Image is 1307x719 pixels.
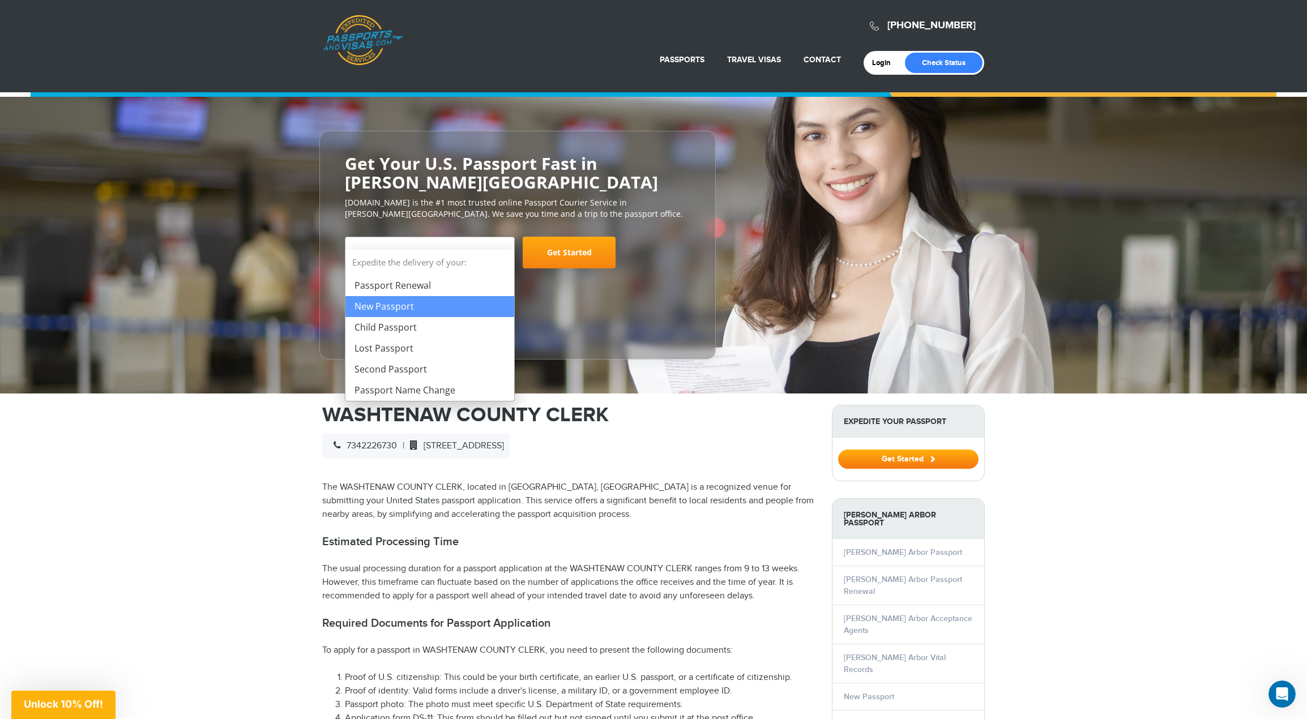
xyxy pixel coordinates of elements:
a: Contact [804,55,841,65]
div: | [322,434,510,459]
li: Passport Name Change [345,380,514,401]
a: Get Started [838,454,979,463]
span: Unlock 10% Off! [24,698,103,710]
a: [PERSON_NAME] Arbor Vital Records [844,653,946,674]
span: Select Your Service [354,247,445,260]
h2: Required Documents for Passport Application [322,617,815,630]
a: Login [872,58,899,67]
a: Check Status [905,53,983,73]
li: Lost Passport [345,338,514,359]
div: Unlock 10% Off! [11,691,116,719]
a: [PERSON_NAME] Arbor Passport Renewal [844,575,962,596]
strong: Expedite Your Passport [832,405,984,438]
li: Second Passport [345,359,514,380]
button: Get Started [838,450,979,469]
h1: WASHTENAW COUNTY CLERK [322,405,815,425]
a: Travel Visas [727,55,781,65]
span: 7342226730 [328,440,397,451]
p: The WASHTENAW COUNTY CLERK, located in [GEOGRAPHIC_DATA], [GEOGRAPHIC_DATA] is a recognized venue... [322,481,815,521]
strong: Expedite the delivery of your: [345,250,514,275]
span: [STREET_ADDRESS] [404,440,504,451]
p: The usual processing duration for a passport application at the WASHTENAW COUNTY CLERK ranges fro... [322,562,815,603]
a: Get Started [523,237,616,268]
li: Proof of U.S. citizenship: This could be your birth certificate, an earlier U.S. passport, or a c... [345,671,815,684]
li: Proof of identity: Valid forms include a driver's license, a military ID, or a government employe... [345,684,815,698]
li: New Passport [345,296,514,317]
p: To apply for a passport in WASHTENAW COUNTY CLERK, you need to present the following documents: [322,644,815,657]
iframe: Intercom live chat [1268,681,1296,708]
p: [DOMAIN_NAME] is the #1 most trusted online Passport Courier Service in [PERSON_NAME][GEOGRAPHIC_... [345,197,690,220]
span: Select Your Service [345,237,515,268]
li: Passport photo: The photo must meet specific U.S. Department of State requirements. [345,698,815,712]
li: Expedite the delivery of your: [345,250,514,401]
a: [PERSON_NAME] Arbor Passport [844,547,962,557]
li: Child Passport [345,317,514,338]
h2: Get Your U.S. Passport Fast in [PERSON_NAME][GEOGRAPHIC_DATA] [345,154,690,191]
a: [PERSON_NAME] Arbor Acceptance Agents [844,614,972,635]
a: Passports & [DOMAIN_NAME] [323,15,403,66]
h2: Estimated Processing Time [322,535,815,549]
li: Passport Renewal [345,275,514,296]
strong: [PERSON_NAME] Arbor Passport [832,499,984,539]
a: New Passport [844,692,894,701]
a: [PHONE_NUMBER] [887,19,976,32]
a: Passports [660,55,704,65]
span: Select Your Service [354,241,503,273]
span: Starting at $199 + government fees [345,274,690,285]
